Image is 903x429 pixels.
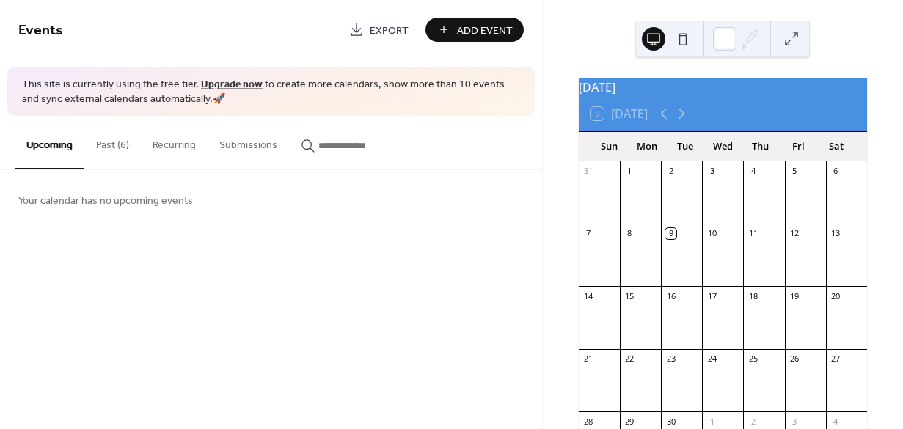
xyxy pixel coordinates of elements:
[628,132,666,161] div: Mon
[706,416,717,427] div: 1
[583,166,594,177] div: 31
[84,116,141,168] button: Past (6)
[338,18,420,42] a: Export
[747,166,758,177] div: 4
[208,116,289,168] button: Submissions
[624,353,635,364] div: 22
[579,78,867,96] div: [DATE]
[18,194,193,209] span: Your calendar has no upcoming events
[425,18,524,42] button: Add Event
[624,228,635,239] div: 8
[742,132,780,161] div: Thu
[830,228,841,239] div: 13
[747,290,758,301] div: 18
[789,353,800,364] div: 26
[583,416,594,427] div: 28
[15,116,84,169] button: Upcoming
[747,228,758,239] div: 11
[665,416,676,427] div: 30
[706,228,717,239] div: 10
[706,166,717,177] div: 3
[665,290,676,301] div: 16
[830,353,841,364] div: 27
[747,353,758,364] div: 25
[141,116,208,168] button: Recurring
[665,166,676,177] div: 2
[789,228,800,239] div: 12
[817,132,855,161] div: Sat
[583,290,594,301] div: 14
[747,416,758,427] div: 2
[830,290,841,301] div: 20
[624,416,635,427] div: 29
[583,228,594,239] div: 7
[665,353,676,364] div: 23
[789,416,800,427] div: 3
[666,132,704,161] div: Tue
[789,290,800,301] div: 19
[201,75,263,95] a: Upgrade now
[624,290,635,301] div: 15
[830,166,841,177] div: 6
[457,23,513,38] span: Add Event
[830,416,841,427] div: 4
[591,132,629,161] div: Sun
[706,290,717,301] div: 17
[706,353,717,364] div: 24
[665,228,676,239] div: 9
[18,16,63,45] span: Events
[22,78,520,106] span: This site is currently using the free tier. to create more calendars, show more than 10 events an...
[370,23,409,38] span: Export
[703,132,742,161] div: Wed
[789,166,800,177] div: 5
[624,166,635,177] div: 1
[780,132,818,161] div: Fri
[583,353,594,364] div: 21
